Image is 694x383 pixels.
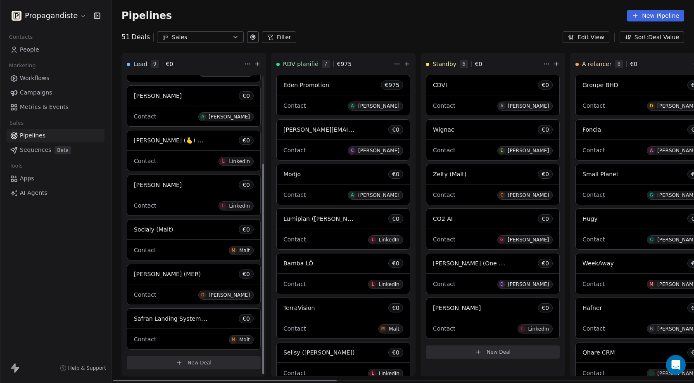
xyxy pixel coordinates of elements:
[232,336,235,343] div: M
[433,102,455,109] span: Contact
[242,92,250,100] span: € 0
[134,336,156,343] span: Contact
[508,148,549,154] div: [PERSON_NAME]
[7,86,105,99] a: Campaigns
[582,236,605,243] span: Contact
[378,371,399,376] div: LinkedIn
[460,60,468,68] span: 6
[358,148,399,154] div: [PERSON_NAME]
[582,147,605,154] span: Contact
[5,31,36,43] span: Contacts
[426,53,542,75] div: Standby6€0
[378,237,399,243] div: LinkedIn
[134,182,182,188] span: [PERSON_NAME]
[55,146,71,154] span: Beta
[127,130,261,171] div: [PERSON_NAME] (🫰) Massot€0ContactLLinkedIn
[487,349,511,355] span: New Deal
[426,75,560,116] div: CDVI€0ContactA[PERSON_NAME]
[426,208,560,250] div: CO2 AI€0ContactG[PERSON_NAME]
[10,9,88,23] button: Propagandiste
[508,281,549,287] div: [PERSON_NAME]
[650,236,653,243] div: C
[283,305,315,311] span: TerraVision
[666,355,686,375] div: Open Intercom Messenger
[283,236,306,243] span: Contact
[20,131,45,140] span: Pipelines
[20,174,34,183] span: Apps
[283,370,306,376] span: Contact
[7,43,105,57] a: People
[20,74,50,83] span: Workflows
[433,281,455,287] span: Contact
[262,31,296,43] button: Filter
[283,60,318,68] span: RDV planifié
[582,325,605,332] span: Contact
[276,75,410,116] div: Eden Promotion€975ContactA[PERSON_NAME]
[134,113,156,120] span: Contact
[426,119,560,161] div: Wignac€0ContactE[PERSON_NAME]
[151,60,159,68] span: 9
[242,314,250,323] span: € 0
[127,356,261,369] button: New Deal
[276,53,392,75] div: RDV planifié7€975
[385,81,399,89] span: € 975
[433,305,481,311] span: [PERSON_NAME]
[20,189,48,197] span: AI Agents
[582,260,614,267] span: WeekAway
[242,270,250,278] span: € 0
[500,192,503,199] div: C
[242,225,250,234] span: € 0
[134,158,156,164] span: Contact
[500,236,504,243] div: G
[209,114,250,120] div: [PERSON_NAME]
[7,100,105,114] a: Metrics & Events
[630,60,637,68] span: € 0
[283,325,306,332] span: Contact
[222,203,225,209] div: L
[582,102,605,109] span: Contact
[232,247,235,254] div: M
[276,253,410,294] div: Bamba LÔ€0ContactLLinkedIn
[508,237,549,243] div: [PERSON_NAME]
[351,147,354,154] div: C
[426,298,560,339] div: [PERSON_NAME]€0ContactLLinkedIn
[392,215,399,223] span: € 0
[7,71,105,85] a: Workflows
[542,259,549,267] span: € 0
[582,191,605,198] span: Contact
[433,325,455,332] span: Contact
[121,32,150,42] div: 51
[201,113,204,120] div: A
[392,304,399,312] span: € 0
[392,170,399,178] span: € 0
[25,10,78,21] span: Propagandiste
[134,314,223,322] span: Safran Landing Systems (Malt)
[372,236,374,243] div: L
[276,298,410,339] div: TerraVision€0ContactMMalt
[582,60,612,68] span: À relancer
[433,171,466,177] span: Zelty (Malt)
[283,191,306,198] span: Contact
[433,126,454,133] span: Wignac
[20,103,69,111] span: Metrics & Events
[283,171,301,177] span: Modjo
[528,326,549,332] div: LinkedIn
[501,147,503,154] div: E
[426,253,560,294] div: [PERSON_NAME] (One Pager)€0ContactD[PERSON_NAME]
[5,59,39,72] span: Marketing
[134,69,156,75] span: Contact
[7,143,105,157] a: SequencesBeta
[542,170,549,178] span: € 0
[229,203,250,209] div: LinkedIn
[20,88,52,97] span: Campaigns
[433,191,455,198] span: Contact
[322,60,330,68] span: 7
[500,103,503,109] div: A
[392,259,399,267] span: € 0
[276,119,410,161] div: [PERSON_NAME][EMAIL_ADDRESS][PERSON_NAME][DOMAIN_NAME]€0ContactC[PERSON_NAME]
[381,326,385,332] div: M
[283,82,329,88] span: Eden Promotion
[20,45,39,54] span: People
[650,103,653,109] div: D
[6,117,27,129] span: Sales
